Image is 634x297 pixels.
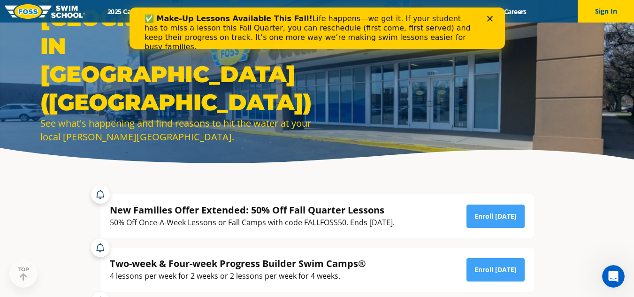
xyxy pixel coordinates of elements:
[15,7,183,15] b: ✅ Make-Up Lessons Available This Fall!
[110,216,395,229] div: 50% Off Once-A-Week Lessons or Fall Camps with code FALLFOSS50. Ends [DATE].
[5,4,85,19] img: FOSS Swim School Logo
[466,205,525,228] a: Enroll [DATE]
[358,8,367,14] div: Close
[15,7,345,44] div: Life happens—we get it. If your student has to miss a lesson this Fall Quarter, you can reschedul...
[130,8,505,49] iframe: Intercom live chat banner
[110,270,366,282] div: 4 lessons per week for 2 weeks or 2 lessons per week for 4 weeks.
[18,267,29,281] div: TOP
[158,7,198,16] a: Schools
[110,257,366,270] div: Two-week & Four-week Progress Builder Swim Camps®
[99,7,158,16] a: 2025 Calendar
[602,265,625,288] iframe: Intercom live chat
[466,7,496,16] a: Blog
[466,258,525,282] a: Enroll [DATE]
[496,7,535,16] a: Careers
[280,7,367,16] a: About [PERSON_NAME]
[110,204,395,216] div: New Families Offer Extended: 50% Off Fall Quarter Lessons
[367,7,466,16] a: Swim Like [PERSON_NAME]
[198,7,280,16] a: Swim Path® Program
[40,116,313,144] div: See what's happening and find reasons to hit the water at your local [PERSON_NAME][GEOGRAPHIC_DATA].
